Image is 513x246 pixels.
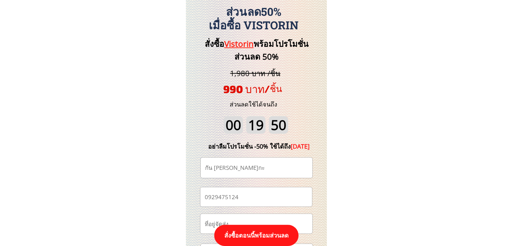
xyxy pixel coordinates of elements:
[230,68,280,78] span: 1,980 บาท /ชิ้น
[203,158,310,178] input: ชื่อ-นามสกุล
[203,187,309,207] input: เบอร์โทรศัพท์
[291,142,310,150] span: [DATE]
[221,99,286,109] h3: ส่วนลดใช้ได้จนถึง
[182,5,325,32] h3: ส่วนลด50% เมื่อซื้อ Vistorin
[223,83,264,95] span: 990 บาท
[203,214,310,234] input: ที่อยู่จัดส่ง
[193,37,320,63] h3: สั่งซื้อ พร้อมโปรโมชั่นส่วนลด 50%
[214,225,298,246] p: สั่งซื้อตอนนี้พร้อมส่วนลด
[224,38,254,49] span: Vistorin
[264,83,282,94] span: /ชิ้น
[198,142,320,151] div: อย่าลืมโปรโมชั่น -50% ใช้ได้ถึง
